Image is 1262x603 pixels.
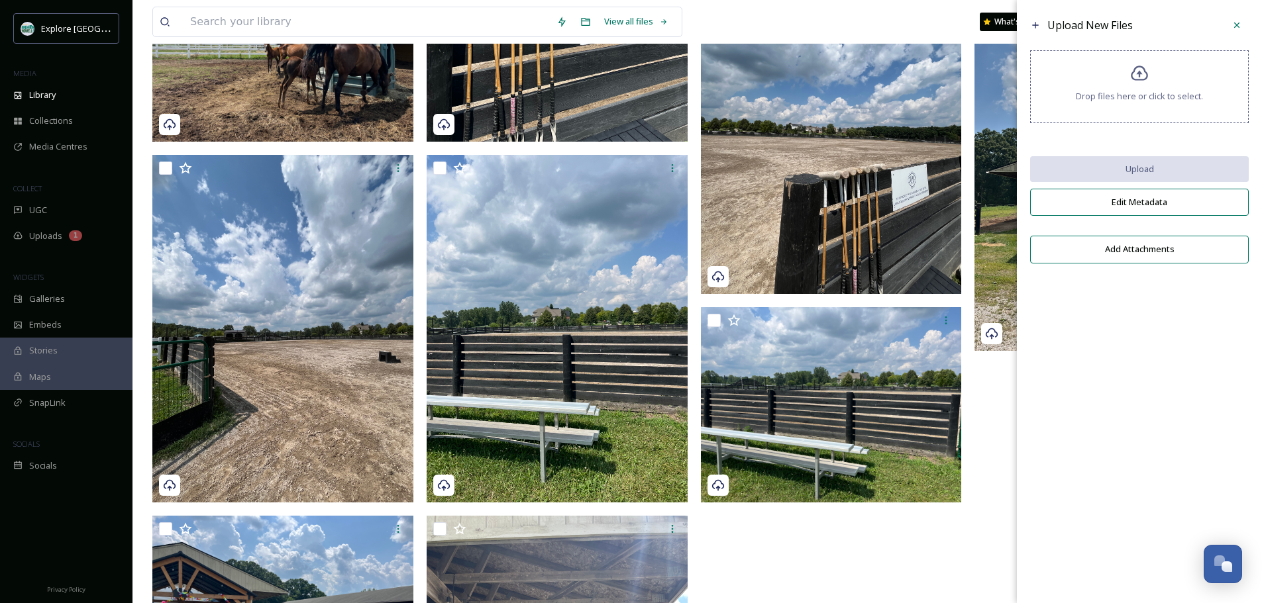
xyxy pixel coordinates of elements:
span: Drop files here or click to select. [1076,90,1203,103]
span: Privacy Policy [47,585,85,594]
button: Open Chat [1204,545,1242,583]
span: COLLECT [13,183,42,193]
a: What's New [980,13,1046,31]
button: Upload [1030,156,1249,182]
span: Embeds [29,318,62,331]
img: Detroit Polo Club Hartland August 2025 (4).jpg [427,155,688,502]
a: Privacy Policy [47,580,85,596]
span: MEDIA [13,68,36,78]
span: UGC [29,204,47,216]
img: 67e7af72-b6c8-455a-acf8-98e6fe1b68aa.avif [21,22,34,35]
span: Media Centres [29,140,87,153]
a: View all files [598,9,675,34]
button: Add Attachments [1030,236,1249,263]
span: Upload New Files [1047,18,1133,32]
input: Search your library [184,7,550,36]
span: Uploads [29,230,62,242]
div: 1 [69,230,82,241]
span: Library [29,89,56,101]
button: Edit Metadata [1030,189,1249,216]
img: Detroit Polo Club Hartland August 2025 (3).jpg [701,307,962,503]
img: Detroit Polo Club Hartland August 2025 (5).jpg [152,155,413,502]
span: Galleries [29,293,65,305]
span: SOCIALS [13,439,40,449]
span: SnapLink [29,396,66,409]
span: Socials [29,459,57,472]
span: Stories [29,344,58,357]
span: WIDGETS [13,272,44,282]
span: Collections [29,115,73,127]
img: Detroit Polo Club Hartland August 2025 (2).jpg [974,3,1236,350]
span: Maps [29,371,51,383]
span: Explore [GEOGRAPHIC_DATA][PERSON_NAME] [41,22,223,34]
